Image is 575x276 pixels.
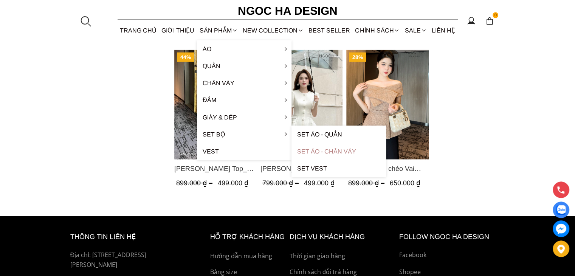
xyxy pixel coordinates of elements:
[346,163,429,174] span: Alva Top_ Áo chéo Vai Kèm Đai Màu Be A822
[556,205,566,215] img: Display image
[197,91,291,109] a: Đầm
[290,251,395,261] a: Thời gian giao hàng
[197,109,291,126] a: Giày & Dép
[346,163,429,174] a: Link to Alva Top_ Áo chéo Vai Kèm Đai Màu Be A822
[197,74,291,91] a: Chân váy
[260,50,343,160] a: Product image - Ellie Top_ Áo Cổ Tròn Tùng May Gân Nổi Màu Kem A922
[197,126,291,143] a: Set Bộ
[290,231,395,242] h6: Dịch vụ khách hàng
[390,179,420,187] span: 650.000 ₫
[210,231,286,242] h6: hỗ trợ khách hàng
[402,20,429,40] a: SALE
[260,163,343,174] a: Link to Ellie Top_ Áo Cổ Tròn Tùng May Gân Nổi Màu Kem A922
[174,163,257,174] span: [PERSON_NAME] Top_ Áo Vạt Chéo Đính 3 Cúc Tay Cộc Màu Trắng A934
[291,143,386,160] a: Set Áo - Chân váy
[260,50,343,160] img: Ellie Top_ Áo Cổ Tròn Tùng May Gân Nổi Màu Kem A922
[348,179,386,187] span: 899.000 ₫
[240,20,306,40] a: NEW COLLECTION
[306,20,353,40] a: BEST SELLER
[346,50,429,160] img: Alva Top_ Áo chéo Vai Kèm Đai Màu Be A822
[197,57,291,74] a: Quần
[553,220,569,237] a: messenger
[231,2,344,20] a: Ngoc Ha Design
[353,20,402,40] div: Chính sách
[70,231,193,242] h6: thông tin liên hệ
[429,20,457,40] a: LIÊN HỆ
[70,250,193,270] p: Địa chỉ: [STREET_ADDRESS][PERSON_NAME]
[399,250,505,260] a: Facebook
[176,179,214,187] span: 899.000 ₫
[197,40,291,57] a: Áo
[399,231,505,242] h6: Follow ngoc ha Design
[197,143,291,160] a: Vest
[485,17,494,25] img: img-CART-ICON-ksit0nf1
[304,179,334,187] span: 499.000 ₫
[346,50,429,160] a: Product image - Alva Top_ Áo chéo Vai Kèm Đai Màu Be A822
[262,179,300,187] span: 799.000 ₫
[493,12,499,19] span: 0
[197,20,240,40] div: SẢN PHẨM
[174,163,257,174] a: Link to Amy Top_ Áo Vạt Chéo Đính 3 Cúc Tay Cộc Màu Trắng A934
[218,179,248,187] span: 499.000 ₫
[210,251,286,261] a: Hướng dẫn mua hàng
[174,50,257,160] img: Amy Top_ Áo Vạt Chéo Đính 3 Cúc Tay Cộc Màu Trắng A934
[118,20,159,40] a: TRANG CHỦ
[174,50,257,160] a: Product image - Amy Top_ Áo Vạt Chéo Đính 3 Cúc Tay Cộc Màu Trắng A934
[260,163,343,174] span: [PERSON_NAME] Top_ Áo Cổ Tròn Tùng May Gân Nổi Màu Kem A922
[291,160,386,177] a: Set Vest
[159,20,197,40] a: GIỚI THIỆU
[291,126,386,143] a: Set Áo - Quần
[553,202,569,218] a: Display image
